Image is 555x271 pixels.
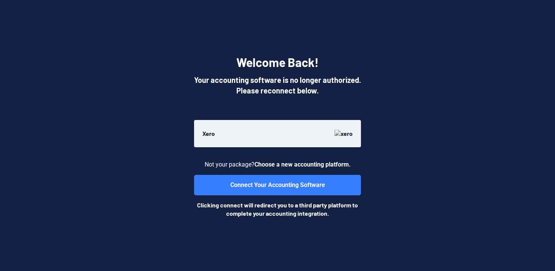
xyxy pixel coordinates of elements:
[205,161,254,168] span: Not your package?
[197,201,358,217] strong: Clicking connect will redirect you to a third party platform to complete your accounting integrat...
[254,161,351,168] a: Choose a new accounting platform.
[335,130,353,137] img: xero
[194,75,361,96] h2: Your accounting software is no longer authorized. Please reconnect below.
[194,175,361,195] button: Connect Your Accounting Software
[236,54,319,71] h1: Welcome Back!
[202,130,215,137] strong: Xero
